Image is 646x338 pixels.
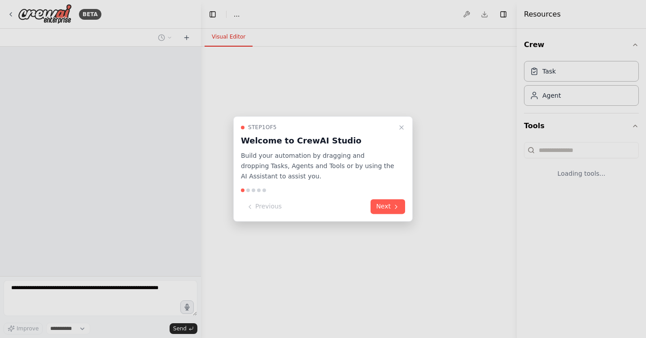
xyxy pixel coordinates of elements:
button: Close walkthrough [396,122,407,133]
span: Step 1 of 5 [248,124,277,131]
button: Previous [241,199,287,214]
h3: Welcome to CrewAI Studio [241,134,394,147]
button: Hide left sidebar [206,8,219,21]
button: Next [371,199,405,214]
p: Build your automation by dragging and dropping Tasks, Agents and Tools or by using the AI Assista... [241,151,394,181]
